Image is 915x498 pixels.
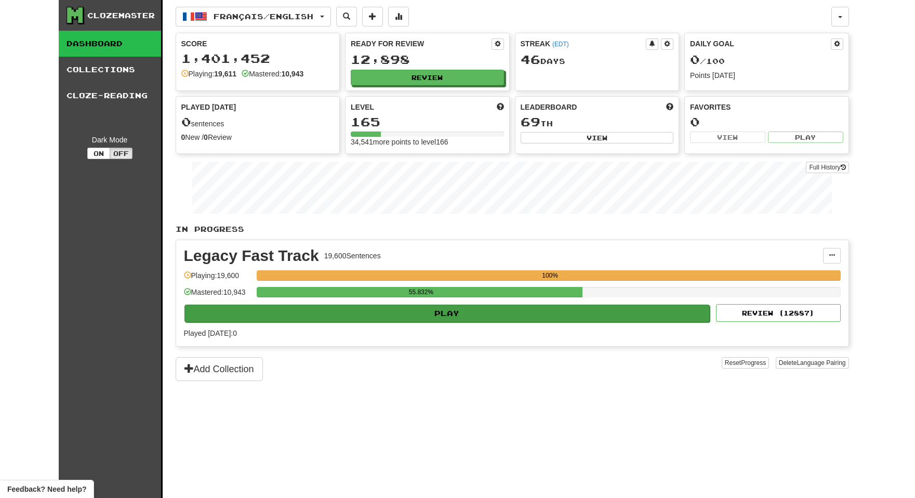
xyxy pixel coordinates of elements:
[690,57,725,65] span: / 100
[690,52,700,67] span: 0
[181,115,335,129] div: sentences
[176,7,331,27] button: Français/English
[521,115,674,129] div: th
[351,102,374,112] span: Level
[521,38,646,49] div: Streak
[204,133,208,141] strong: 0
[214,12,313,21] span: Français / English
[362,7,383,27] button: Add sentence to collection
[184,287,251,304] div: Mastered: 10,943
[181,38,335,49] div: Score
[351,115,504,128] div: 165
[690,132,765,143] button: View
[110,148,132,159] button: Off
[59,57,161,83] a: Collections
[521,53,674,67] div: Day s
[181,114,191,129] span: 0
[59,83,161,109] a: Cloze-Reading
[351,70,504,85] button: Review
[388,7,409,27] button: More stats
[181,69,237,79] div: Playing:
[521,132,674,143] button: View
[497,102,504,112] span: Score more points to level up
[87,10,155,21] div: Clozemaster
[67,135,153,145] div: Dark Mode
[722,357,769,369] button: ResetProgress
[59,31,161,57] a: Dashboard
[184,248,319,264] div: Legacy Fast Track
[324,251,381,261] div: 19,600 Sentences
[184,270,251,287] div: Playing: 19,600
[181,52,335,65] div: 1,401,452
[768,132,843,143] button: Play
[87,148,110,159] button: On
[666,102,673,112] span: This week in points, UTC
[181,102,236,112] span: Played [DATE]
[690,70,843,81] div: Points [DATE]
[690,102,843,112] div: Favorites
[7,484,86,494] span: Open feedback widget
[260,270,841,281] div: 100%
[336,7,357,27] button: Search sentences
[776,357,849,369] button: DeleteLanguage Pairing
[521,52,540,67] span: 46
[184,305,710,322] button: Play
[690,38,831,50] div: Daily Goal
[690,115,843,128] div: 0
[351,38,492,49] div: Ready for Review
[716,304,841,322] button: Review (12887)
[552,41,569,48] a: (EDT)
[521,102,577,112] span: Leaderboard
[351,53,504,66] div: 12,898
[351,137,504,147] div: 34,541 more points to level 166
[806,162,848,173] a: Full History
[260,287,582,297] div: 55.832%
[181,133,185,141] strong: 0
[176,224,849,234] p: In Progress
[741,359,766,366] span: Progress
[281,70,303,78] strong: 10,943
[176,357,263,381] button: Add Collection
[242,69,303,79] div: Mastered:
[214,70,236,78] strong: 19,611
[521,114,540,129] span: 69
[797,359,845,366] span: Language Pairing
[184,329,237,337] span: Played [DATE]: 0
[181,132,335,142] div: New / Review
